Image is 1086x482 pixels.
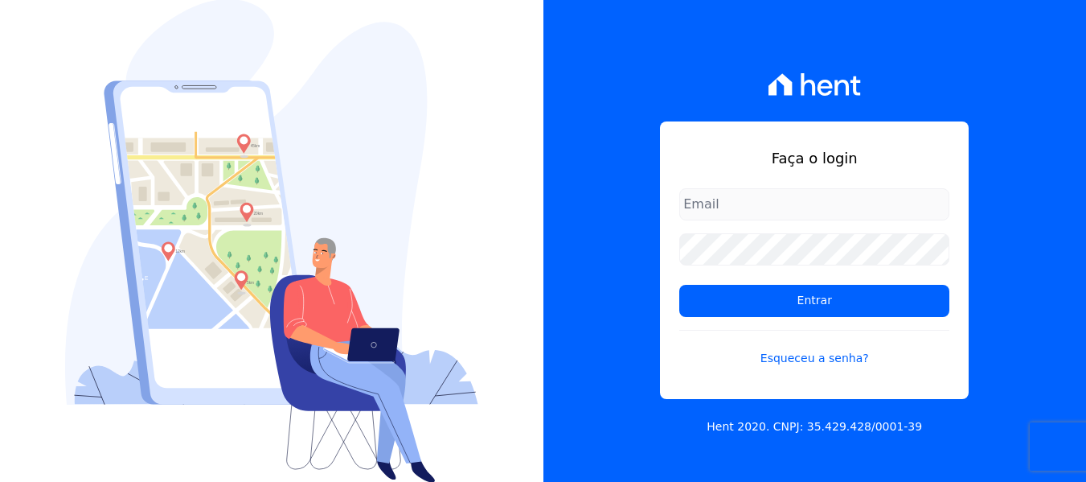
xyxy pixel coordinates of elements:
input: Email [679,188,949,220]
a: Esqueceu a senha? [679,330,949,367]
p: Hent 2020. CNPJ: 35.429.428/0001-39 [707,418,922,435]
input: Entrar [679,285,949,317]
h1: Faça o login [679,147,949,169]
